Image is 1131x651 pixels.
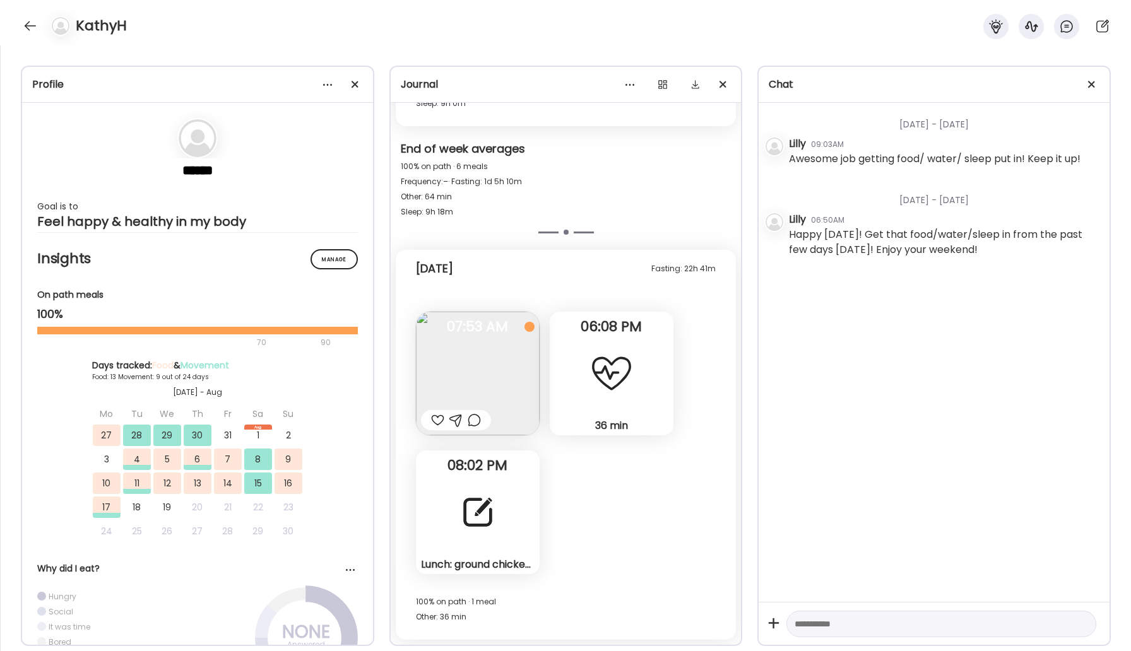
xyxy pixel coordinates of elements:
[244,425,272,430] div: Aug
[214,403,242,425] div: Fr
[244,449,272,470] div: 8
[93,425,121,446] div: 27
[153,425,181,446] div: 29
[416,460,540,471] span: 08:02 PM
[416,312,540,435] img: images%2FMTny8fGZ1zOH0uuf6Y6gitpLC3h1%2FnYMGNkASKUnJIPkFtRm7%2F23i2hoNAtR0ufZgD6h5c_240
[49,621,90,632] div: It was time
[214,425,242,446] div: 31
[184,520,211,542] div: 27
[93,449,121,470] div: 3
[214,449,242,470] div: 7
[275,472,302,494] div: 16
[401,159,731,220] div: 100% on path · 6 meals Frequency: · Fasting: 1d 5h 10m Other: 64 min Sleep: 9h 18m
[811,214,844,226] div: 06:50AM
[153,472,181,494] div: 12
[49,591,76,602] div: Hungry
[416,261,453,276] div: [DATE]
[550,321,673,332] span: 06:08 PM
[766,213,783,231] img: bg-avatar-default.svg
[319,335,332,350] div: 90
[244,425,272,446] div: 1
[152,359,174,372] span: Food
[123,496,151,518] div: 18
[244,520,272,542] div: 29
[555,419,668,432] div: 36 min
[181,359,229,372] span: Movement
[153,403,181,425] div: We
[789,151,1081,167] div: Awesome job getting food/ water/ sleep put in! Keep it up!
[275,403,302,425] div: Su
[92,359,303,372] div: Days tracked: &
[244,403,272,425] div: Sa
[214,496,242,518] div: 21
[789,227,1099,257] div: Happy [DATE]! Get that food/water/sleep in from the past few days [DATE]! Enjoy your weekend!
[789,103,1099,136] div: [DATE] - [DATE]
[184,425,211,446] div: 30
[184,449,211,470] div: 6
[214,520,242,542] div: 28
[401,141,731,159] div: End of week averages
[789,212,806,227] div: Lilly
[275,425,302,446] div: 2
[769,77,1099,92] div: Chat
[244,472,272,494] div: 15
[184,496,211,518] div: 20
[275,449,302,470] div: 9
[416,594,716,625] div: 100% on path · 1 meal Other: 36 min
[811,139,844,150] div: 09:03AM
[93,472,121,494] div: 10
[37,562,358,575] div: Why did I eat?
[37,335,317,350] div: 70
[153,496,181,518] div: 19
[93,496,121,518] div: 17
[153,449,181,470] div: 5
[123,425,151,446] div: 28
[275,496,302,518] div: 23
[416,321,540,332] span: 07:53 AM
[311,249,358,269] div: Manage
[123,449,151,470] div: 4
[123,403,151,425] div: Tu
[421,558,535,571] div: Lunch: ground chicken, 2 dates, protein powder drink. Snack: peanut butter cookie. Dinner: turkey...
[275,625,338,640] div: NONE
[766,138,783,155] img: bg-avatar-default.svg
[49,606,73,617] div: Social
[153,520,181,542] div: 26
[49,636,71,647] div: Bored
[275,520,302,542] div: 30
[93,403,121,425] div: Mo
[76,16,127,36] h4: KathyH
[37,199,358,214] div: Goal is to
[92,372,303,382] div: Food: 13 Movement: 9 out of 24 days
[651,261,716,276] div: Fasting: 22h 41m
[244,496,272,518] div: 22
[32,77,363,92] div: Profile
[37,307,358,322] div: 100%
[401,77,731,92] div: Journal
[123,472,151,494] div: 11
[92,387,303,398] div: [DATE] - Aug
[123,520,151,542] div: 25
[214,472,242,494] div: 14
[37,249,358,268] h2: Insights
[184,403,211,425] div: Th
[52,17,69,35] img: bg-avatar-default.svg
[93,520,121,542] div: 24
[443,176,448,187] span: –
[179,119,216,157] img: bg-avatar-default.svg
[184,472,211,494] div: 13
[37,288,358,302] div: On path meals
[37,214,358,229] div: Feel happy & healthy in my body
[789,179,1099,212] div: [DATE] - [DATE]
[789,136,806,151] div: Lilly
